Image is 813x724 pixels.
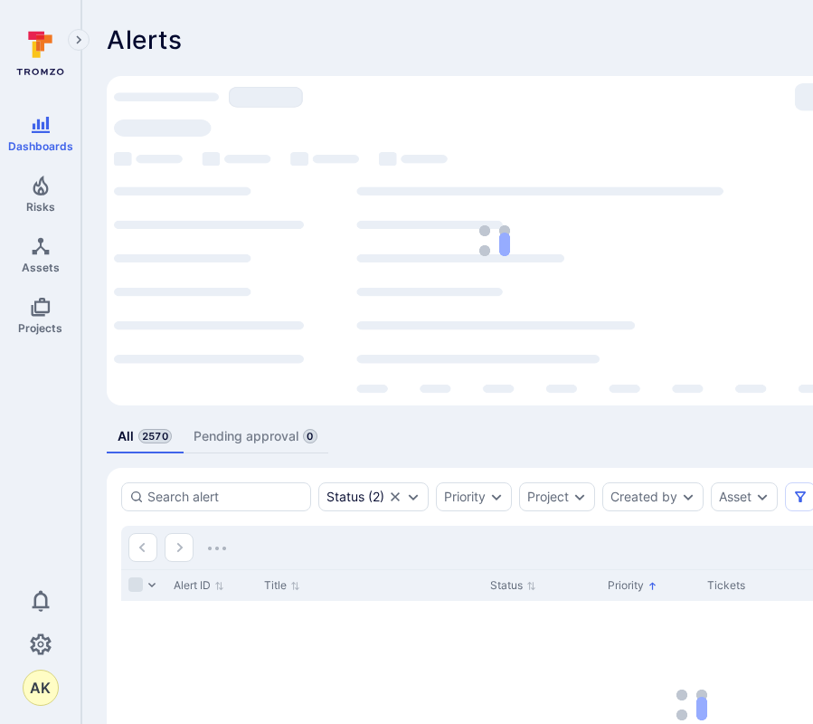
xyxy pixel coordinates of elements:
[128,577,143,592] span: Select all rows
[326,490,384,504] button: Status(2)
[128,533,157,562] button: Go to the previous page
[610,490,677,504] button: Created by
[527,490,569,504] button: Project
[490,578,536,593] button: Sort by Status
[107,25,183,54] h1: Alerts
[23,670,59,706] button: AK
[326,490,384,504] div: ( 2 )
[72,33,85,48] i: Expand navigation menu
[183,420,328,453] a: Pending approval
[681,490,695,504] button: Expand dropdown
[264,578,300,593] button: Sort by Title
[326,490,364,504] div: Status
[318,482,429,511] div: open, in process
[147,488,303,506] input: Search alert
[719,490,752,504] button: Asset
[138,429,172,443] span: 2570
[755,490,770,504] button: Expand dropdown
[174,578,224,593] button: Sort by Alert ID
[406,490,421,504] button: Expand dropdown
[444,490,486,504] button: Priority
[68,29,90,51] button: Expand navigation menu
[572,490,587,504] button: Expand dropdown
[479,225,510,256] img: Loading...
[707,577,805,594] div: Tickets
[26,200,55,214] span: Risks
[303,429,317,443] span: 0
[23,670,59,706] div: Abhinav Kalidasan
[208,547,226,550] img: Loading...
[107,420,183,453] a: All
[18,321,62,335] span: Projects
[8,139,73,153] span: Dashboards
[608,578,657,593] button: Sort by Priority
[165,533,194,562] button: Go to the next page
[22,261,60,274] span: Assets
[489,490,504,504] button: Expand dropdown
[648,576,657,595] p: Sorted by: Higher priority first
[388,490,402,504] button: Clear selection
